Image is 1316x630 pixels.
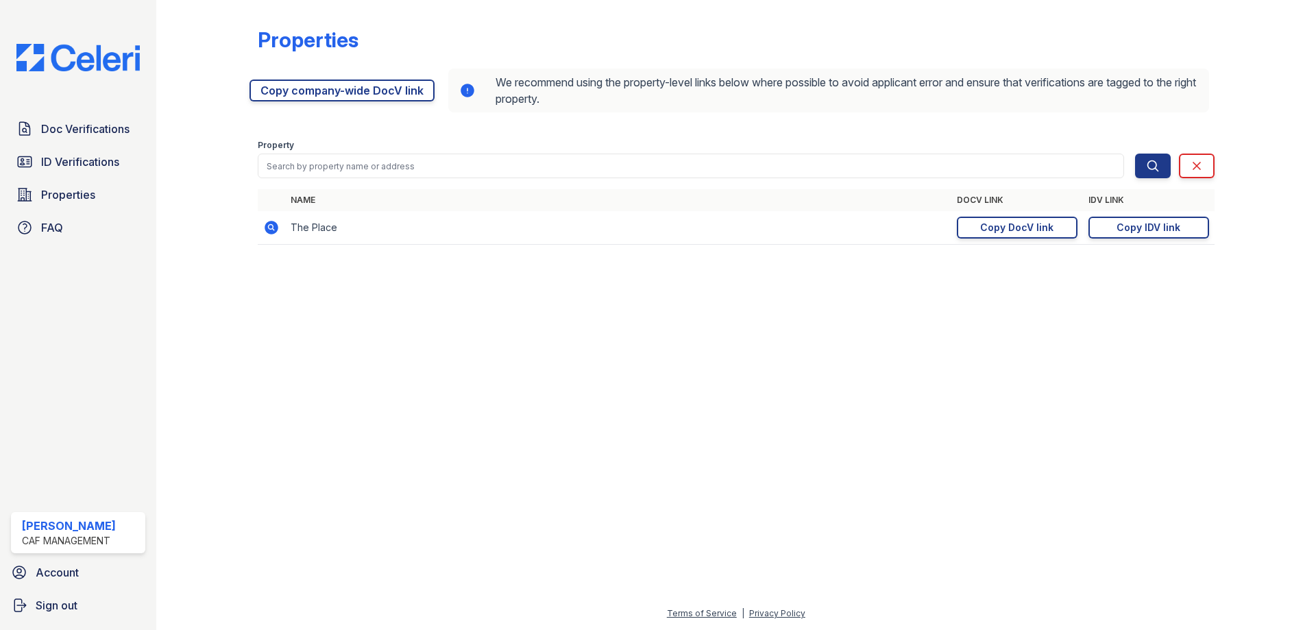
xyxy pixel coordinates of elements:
span: Properties [41,186,95,203]
div: Copy DocV link [980,221,1053,234]
span: Account [36,564,79,581]
a: FAQ [11,214,145,241]
th: DocV Link [951,189,1083,211]
a: Sign out [5,592,151,619]
a: Account [5,559,151,586]
th: IDV Link [1083,189,1215,211]
span: Sign out [36,597,77,614]
a: Terms of Service [667,608,737,618]
a: Privacy Policy [749,608,805,618]
span: FAQ [41,219,63,236]
div: Properties [258,27,358,52]
a: Copy company-wide DocV link [249,80,435,101]
span: Doc Verifications [41,121,130,137]
a: Copy IDV link [1088,217,1209,239]
div: [PERSON_NAME] [22,518,116,534]
div: We recommend using the property-level links below where possible to avoid applicant error and ens... [448,69,1209,112]
a: Properties [11,181,145,208]
span: ID Verifications [41,154,119,170]
input: Search by property name or address [258,154,1124,178]
a: ID Verifications [11,148,145,175]
a: Doc Verifications [11,115,145,143]
a: Copy DocV link [957,217,1077,239]
div: Copy IDV link [1117,221,1180,234]
td: The Place [285,211,951,245]
th: Name [285,189,951,211]
div: CAF Management [22,534,116,548]
div: | [742,608,744,618]
label: Property [258,140,294,151]
img: CE_Logo_Blue-a8612792a0a2168367f1c8372b55b34899dd931a85d93a1a3d3e32e68fde9ad4.png [5,44,151,71]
